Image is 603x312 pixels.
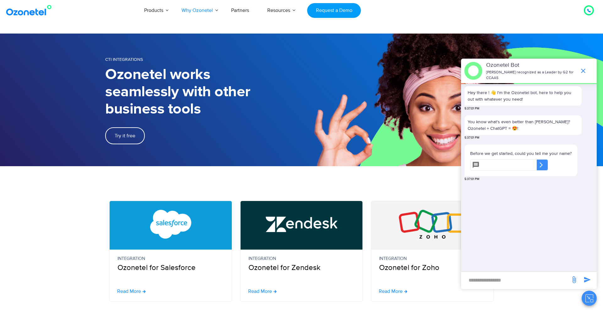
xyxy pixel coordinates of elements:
[105,57,143,62] span: CTI Integrations
[468,89,579,103] p: Hey there ! 👋 I'm the Ozonetel bot, here to help you out with whatever you need!
[468,119,579,132] p: You know what's even better than [PERSON_NAME]? Ozonetel + ChatGPT = 😍!
[248,255,355,262] small: Integration
[115,133,135,138] span: Try it free
[117,289,146,294] a: Read More
[486,70,576,81] p: [PERSON_NAME] recognized as a Leader by G2 for CCAAS
[248,289,277,294] a: Read More
[117,255,224,273] p: Ozonetel for Salesforce
[470,150,572,157] p: Before we get started, could you tell me your name?
[464,106,479,111] span: 5:37:01 PM
[464,177,479,182] span: 5:37:01 PM
[379,289,403,294] span: Read More
[135,210,207,239] img: Salesforce CTI Integration with Call Center Software
[464,62,482,80] img: header
[248,289,272,294] span: Read More
[307,3,361,18] a: Request a Demo
[105,66,301,118] h1: Ozonetel works seamlessly with other business tools
[582,291,597,306] button: Close chat
[379,255,486,262] small: Integration
[486,61,576,70] p: Ozonetel Bot
[464,275,567,286] div: new-msg-input
[117,289,141,294] span: Read More
[464,135,479,140] span: 5:37:01 PM
[117,255,224,262] small: Integration
[379,255,486,273] p: Ozonetel for Zoho
[379,289,407,294] a: Read More
[266,210,338,239] img: Zendesk Call Center Integration
[568,273,580,286] span: send message
[577,65,589,77] span: end chat or minimize
[248,255,355,273] p: Ozonetel for Zendesk
[105,127,145,144] a: Try it free
[581,273,594,286] span: send message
